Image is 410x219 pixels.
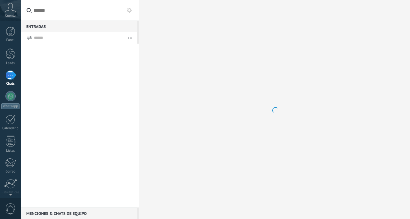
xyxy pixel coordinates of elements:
button: Más [123,32,137,44]
div: Menciones & Chats de equipo [21,207,137,219]
div: Chats [1,82,20,86]
div: Leads [1,61,20,65]
span: Cuenta [5,14,16,18]
div: Panel [1,38,20,42]
div: Listas [1,149,20,153]
div: Entradas [21,21,137,32]
div: Calendario [1,126,20,131]
div: WhatsApp [1,103,20,109]
div: Correo [1,170,20,174]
